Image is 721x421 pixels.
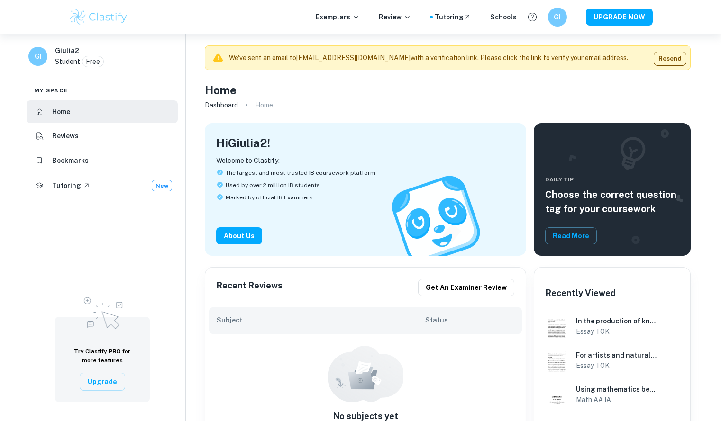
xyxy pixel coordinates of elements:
[33,51,44,62] h6: GI
[205,99,238,112] a: Dashboard
[546,315,568,338] img: TOK Essay example thumbnail: In the production of knowledge, are we t
[552,12,563,22] h6: GI
[152,181,172,190] span: New
[205,81,237,99] h4: Home
[576,316,658,326] h6: In the production of knowledge, are we too quick to dismiss anomalies? Discuss with reference to ...
[52,131,79,141] h6: Reviews
[216,155,515,166] p: Welcome to Clastify:
[27,125,178,148] a: Reviews
[654,52,686,66] button: Resend
[55,56,80,67] p: Student
[316,12,360,22] p: Exemplars
[546,349,568,372] img: TOK Essay example thumbnail: For artists and natural scientists, whi
[545,188,679,216] h5: Choose the correct question tag for your coursework
[226,181,320,189] span: Used by over 2 million IB students
[576,360,658,371] h6: Essay TOK
[34,86,68,95] span: My space
[576,394,658,405] h6: Math AA IA
[548,8,567,27] button: GI
[109,348,121,355] span: PRO
[545,175,679,184] span: Daily Tip
[418,279,514,296] button: Get an examiner review
[52,155,89,166] h6: Bookmarks
[576,384,658,394] h6: Using mathematics behind functions to create a graphic of my puppy
[524,9,540,25] button: Help and Feedback
[542,311,683,341] a: TOK Essay example thumbnail: In the production of knowledge, are we tIn the production of knowled...
[27,149,178,172] a: Bookmarks
[490,12,517,22] a: Schools
[55,45,79,56] h6: Giulia2
[542,379,683,410] a: Math AA IA example thumbnail: Using mathematics behind functions to crUsing mathematics behind fu...
[69,8,129,27] img: Clastify logo
[27,100,178,123] a: Home
[226,169,375,177] span: The largest and most trusted IB coursework platform
[435,12,471,22] a: Tutoring
[229,53,628,63] p: We've sent an email to [EMAIL_ADDRESS][DOMAIN_NAME] with a verification link. Please click the li...
[66,347,138,365] h6: Try Clastify for more features
[86,56,100,67] p: Free
[27,174,178,197] a: TutoringNew
[217,315,425,325] h6: Subject
[52,180,81,191] h6: Tutoring
[542,345,683,376] a: TOK Essay example thumbnail: For artists and natural scientists, whiFor artists and natural scien...
[546,287,616,300] h6: Recently Viewed
[576,350,658,360] h6: For artists and natural scientists, which is more important: what can be explained or what cannot...
[217,279,283,296] h6: Recent Reviews
[576,326,658,337] h6: Essay TOK
[379,12,411,22] p: Review
[80,373,125,391] button: Upgrade
[255,100,273,110] p: Home
[52,107,70,117] h6: Home
[425,315,514,325] h6: Status
[545,227,597,244] button: Read More
[216,134,270,152] h4: Hi Giulia2 !
[226,193,313,202] span: Marked by official IB Examiners
[586,9,653,26] button: UPGRADE NOW
[79,291,126,332] img: Upgrade to Pro
[546,383,568,406] img: Math AA IA example thumbnail: Using mathematics behind functions to cr
[216,227,262,244] button: About Us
